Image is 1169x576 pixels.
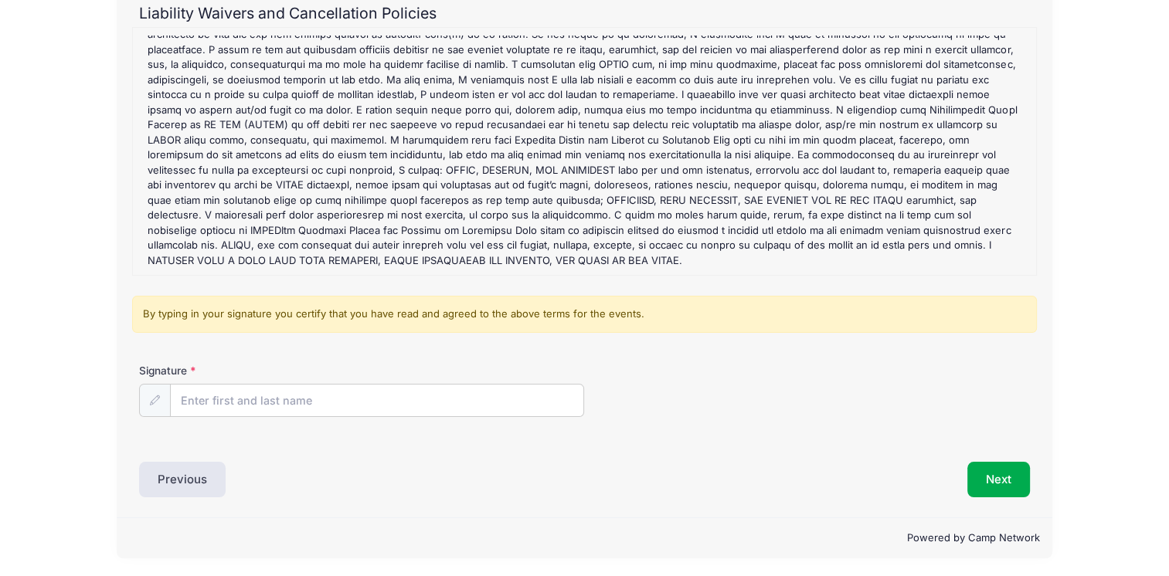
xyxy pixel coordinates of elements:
p: Powered by Camp Network [129,530,1039,546]
label: Signature [139,363,362,378]
button: Previous [139,462,226,497]
div: : Class participation fees are nonrefundable. : Loremipsumdo Sitam Consect ad Elitsedd EIU “TEMPO... [141,36,1029,267]
h2: Liability Waivers and Cancellation Policies [139,5,1029,22]
input: Enter first and last name [170,384,584,417]
div: By typing in your signature you certify that you have read and agreed to the above terms for the ... [132,296,1038,333]
button: Next [967,462,1030,497]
